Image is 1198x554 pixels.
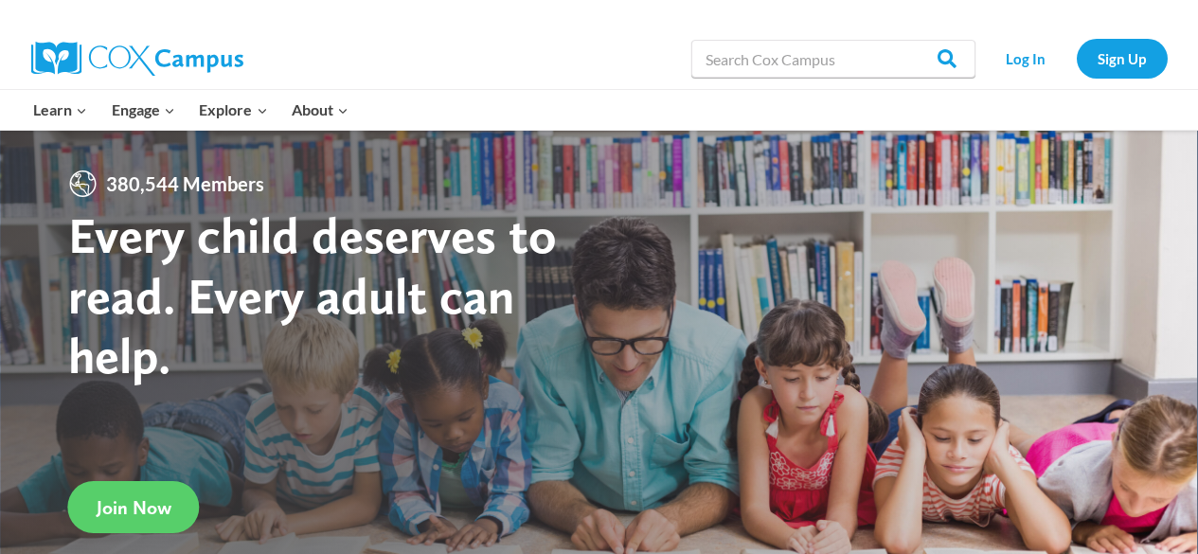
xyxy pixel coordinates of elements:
input: Search Cox Campus [691,40,975,78]
span: 380,544 Members [98,169,272,199]
a: Join Now [68,481,200,533]
strong: Every child deserves to read. Every adult can help. [68,205,557,385]
nav: Secondary Navigation [985,39,1168,78]
img: Cox Campus [31,42,243,76]
span: Engage [112,98,175,122]
nav: Primary Navigation [22,90,361,130]
span: Learn [33,98,87,122]
span: Join Now [97,496,171,519]
span: Explore [199,98,267,122]
a: Sign Up [1077,39,1168,78]
a: Log In [985,39,1067,78]
span: About [292,98,349,122]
